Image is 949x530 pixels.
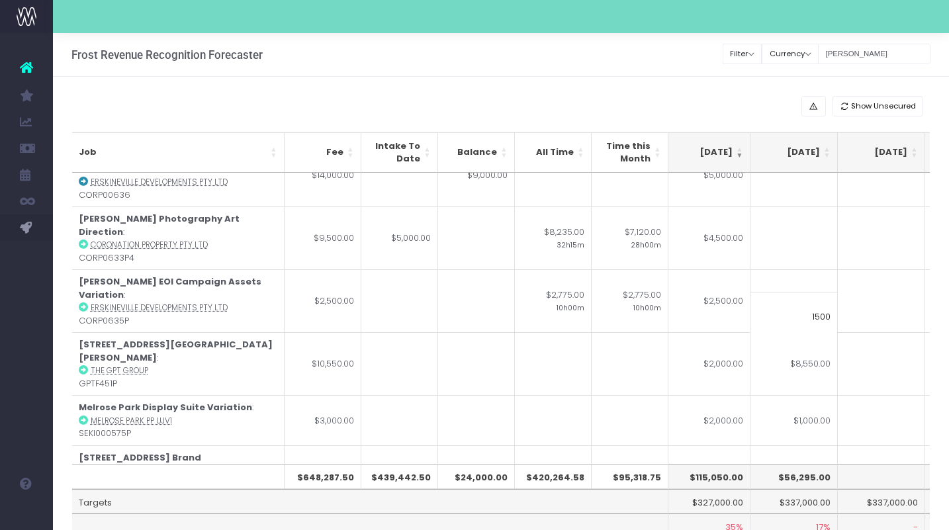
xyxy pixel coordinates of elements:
td: $2,000.00 [663,332,750,395]
button: Filter [723,44,762,64]
td: : CORP0635P [72,269,285,332]
small: 32h15m [557,238,584,250]
th: Nov 25: activate to sort column ascending [838,132,925,173]
td: $337,000.00 [750,489,838,514]
td: $4,500.00 [663,206,750,269]
td: $2,500.00 [285,269,361,332]
td: $1,000.00 [663,445,750,508]
strong: Melrose Park Display Suite Variation [79,401,252,414]
th: $115,050.00 [663,464,750,489]
td: : GPTF449P [72,445,285,508]
td: $10,550.00 [285,332,361,395]
td: $8,550.00 [750,332,838,395]
abbr: Erskineville Developments Pty Ltd [91,302,228,313]
th: $439,442.50 [361,464,438,489]
abbr: Erskineville Developments Pty Ltd [91,177,228,187]
strong: [PERSON_NAME] EOI Campaign Assets Variation [79,275,261,301]
strong: [PERSON_NAME] Photography Art Direction [79,212,240,238]
button: Currency [762,44,819,64]
th: Job: activate to sort column ascending [72,132,285,173]
th: $648,287.50 [285,464,361,489]
th: $420,264.58 [515,464,592,489]
td: Targets [72,489,668,514]
td: $9,500.00 [285,206,361,269]
td: $18,500.00 [361,445,438,508]
input: Search... [818,44,930,64]
abbr: The GPT Group [91,365,148,376]
td: $2,775.00 [515,269,592,332]
th: $24,000.00 [438,464,515,489]
th: $56,295.00 [750,464,838,489]
td: $5,000.00 [663,144,750,206]
th: $95,318.75 [592,464,668,489]
td: $2,775.00 [592,269,668,332]
h3: Frost Revenue Recognition Forecaster [71,48,263,62]
abbr: Coronation Property Pty Ltd [91,240,208,250]
th: Intake To Date: activate to sort column ascending [361,132,438,173]
th: Balance: activate to sort column ascending [438,132,515,173]
small: 10h00m [557,301,584,313]
th: All Time: activate to sort column ascending [515,132,592,173]
abbr: Melrose Park PP UJV1 [91,416,172,426]
td: $7,120.00 [592,206,668,269]
td: : CORP00636 [72,144,285,206]
td: $2,500.00 [663,269,750,332]
small: 28h00m [631,238,661,250]
span: Show Unsecured [851,101,916,112]
th: Fee: activate to sort column ascending [285,132,361,173]
td: $3,000.00 [285,395,361,445]
td: $5,000.00 [361,206,438,269]
td: $8,235.00 [515,206,592,269]
td: $327,000.00 [663,489,750,514]
th: Time this Month: activate to sort column ascending [592,132,668,173]
button: Show Unsecured [833,96,924,116]
td: $337,000.00 [838,489,925,514]
img: images/default_profile_image.png [17,504,36,523]
th: Oct 25: activate to sort column ascending [750,132,838,173]
small: 10h00m [633,301,661,313]
td: $2,000.00 [663,395,750,445]
strong: [STREET_ADDRESS] Brand Position...ategy [79,451,201,477]
td: $14,000.00 [285,144,361,206]
strong: [STREET_ADDRESS][GEOGRAPHIC_DATA][PERSON_NAME] [79,338,273,364]
td: $9,000.00 [438,144,515,206]
td: : GPTF451P [72,332,285,395]
td: : SEKI000575P [72,395,285,445]
td: $19,500.00 [285,445,361,508]
th: Sep 25: activate to sort column ascending [663,132,750,173]
td: $1,000.00 [750,395,838,445]
td: : CORP0633P4 [72,206,285,269]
